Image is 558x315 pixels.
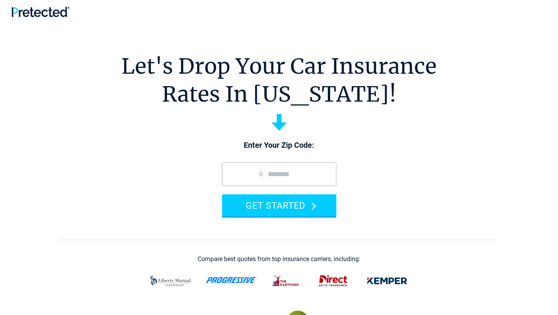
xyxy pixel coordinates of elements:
[214,140,344,151] p: Enter Your Zip Code:
[267,271,305,291] img: thehartford
[314,271,352,291] img: direct
[222,194,336,216] button: GET STARTED
[206,277,258,283] img: progressive
[362,271,413,291] img: kemper
[145,271,196,291] img: liberty
[198,256,360,263] div: Compare best quotes from top insurance carriers, including:
[12,7,69,17] img: Pretected Logo
[222,163,336,186] input: zip code
[121,52,437,108] h1: Let's Drop Your Car Insurance Rates In [US_STATE]!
